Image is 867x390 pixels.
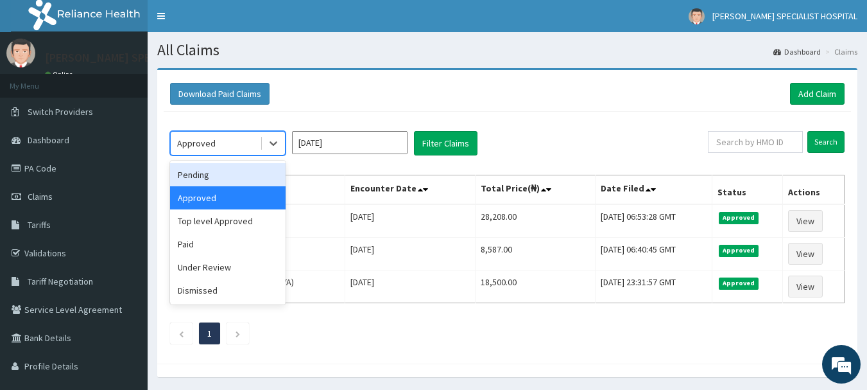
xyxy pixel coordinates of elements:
li: Claims [822,46,857,57]
div: Paid [170,233,286,256]
div: Pending [170,163,286,186]
a: Online [45,70,76,79]
td: [DATE] [345,270,475,303]
a: Dashboard [773,46,821,57]
a: Page 1 is your current page [207,328,212,339]
th: Actions [782,175,844,205]
a: View [788,243,823,265]
a: View [788,276,823,297]
div: Top level Approved [170,209,286,233]
td: [DATE] 06:53:28 GMT [596,204,712,238]
span: Tariffs [28,219,51,231]
div: Under Review [170,256,286,279]
h1: All Claims [157,42,857,58]
div: Dismissed [170,279,286,302]
div: Minimize live chat window [210,6,241,37]
td: 18,500.00 [475,270,596,303]
span: Switch Providers [28,106,93,118]
th: Encounter Date [345,175,475,205]
button: Download Paid Claims [170,83,270,105]
span: Approved [719,212,759,224]
span: Approved [719,245,759,256]
a: View [788,210,823,232]
input: Select Month and Year [292,131,408,154]
span: Dashboard [28,134,69,146]
span: We're online! [74,114,177,244]
img: User Image [6,39,35,67]
p: [PERSON_NAME] SPECIALIST HOSPITAL [45,52,241,64]
td: [DATE] [345,238,475,270]
th: Total Price(₦) [475,175,596,205]
a: Next page [235,328,241,339]
th: Date Filed [596,175,712,205]
a: Add Claim [790,83,845,105]
div: Approved [170,186,286,209]
img: User Image [689,8,705,24]
th: Status [712,175,782,205]
td: [DATE] [345,204,475,238]
span: Claims [28,191,53,202]
span: Approved [719,278,759,289]
a: Previous page [178,328,184,339]
div: Chat with us now [67,72,216,89]
td: [DATE] 06:40:45 GMT [596,238,712,270]
span: Tariff Negotiation [28,276,93,287]
td: 8,587.00 [475,238,596,270]
td: [DATE] 23:31:57 GMT [596,270,712,303]
div: Approved [177,137,216,150]
td: 28,208.00 [475,204,596,238]
textarea: Type your message and hit 'Enter' [6,256,245,301]
button: Filter Claims [414,131,477,155]
input: Search by HMO ID [708,131,803,153]
span: [PERSON_NAME] SPECIALIST HOSPITAL [712,10,857,22]
input: Search [807,131,845,153]
img: d_794563401_company_1708531726252_794563401 [24,64,52,96]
